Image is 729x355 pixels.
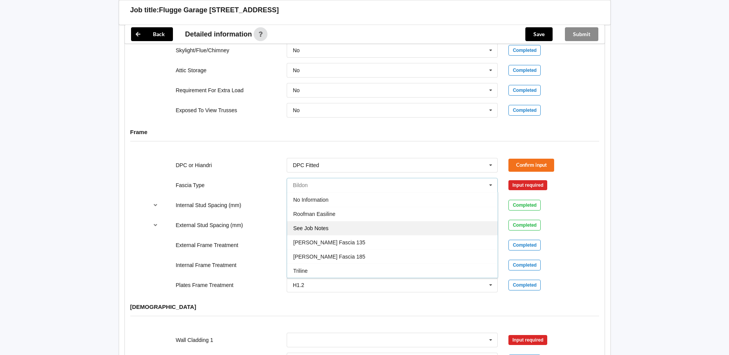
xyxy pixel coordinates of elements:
[148,218,163,232] button: reference-toggle
[293,225,329,231] span: See Job Notes
[293,268,308,274] span: Triline
[508,85,541,96] div: Completed
[176,182,204,188] label: Fascia Type
[130,303,599,310] h4: [DEMOGRAPHIC_DATA]
[525,27,553,41] button: Save
[293,254,365,260] span: [PERSON_NAME] Fascia 185
[176,162,212,168] label: DPC or Hiandri
[508,65,541,76] div: Completed
[185,31,252,38] span: Detailed information
[176,47,229,53] label: Skylight/Flue/Chimney
[508,105,541,116] div: Completed
[148,198,163,212] button: reference-toggle
[176,107,237,113] label: Exposed To View Trusses
[293,48,300,53] div: No
[293,211,335,217] span: Roofman Easiline
[508,45,541,56] div: Completed
[159,6,279,15] h3: Flugge Garage [STREET_ADDRESS]
[293,239,365,246] span: [PERSON_NAME] Fascia 135
[508,180,547,190] div: Input required
[508,220,541,231] div: Completed
[508,280,541,290] div: Completed
[176,202,241,208] label: Internal Stud Spacing (mm)
[176,242,238,248] label: External Frame Treatment
[176,222,243,228] label: External Stud Spacing (mm)
[131,27,173,41] button: Back
[508,159,554,171] button: Confirm input
[293,197,329,203] span: No Information
[293,163,319,168] div: DPC Fitted
[176,67,206,73] label: Attic Storage
[176,282,233,288] label: Plates Frame Treatment
[176,262,236,268] label: Internal Frame Treatment
[508,260,541,270] div: Completed
[130,128,599,136] h4: Frame
[508,200,541,211] div: Completed
[293,68,300,73] div: No
[293,108,300,113] div: No
[508,240,541,250] div: Completed
[176,337,213,343] label: Wall Cladding 1
[176,87,244,93] label: Requirement For Extra Load
[130,6,159,15] h3: Job title:
[293,282,304,288] div: H1.2
[508,335,547,345] div: Input required
[293,88,300,93] div: No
